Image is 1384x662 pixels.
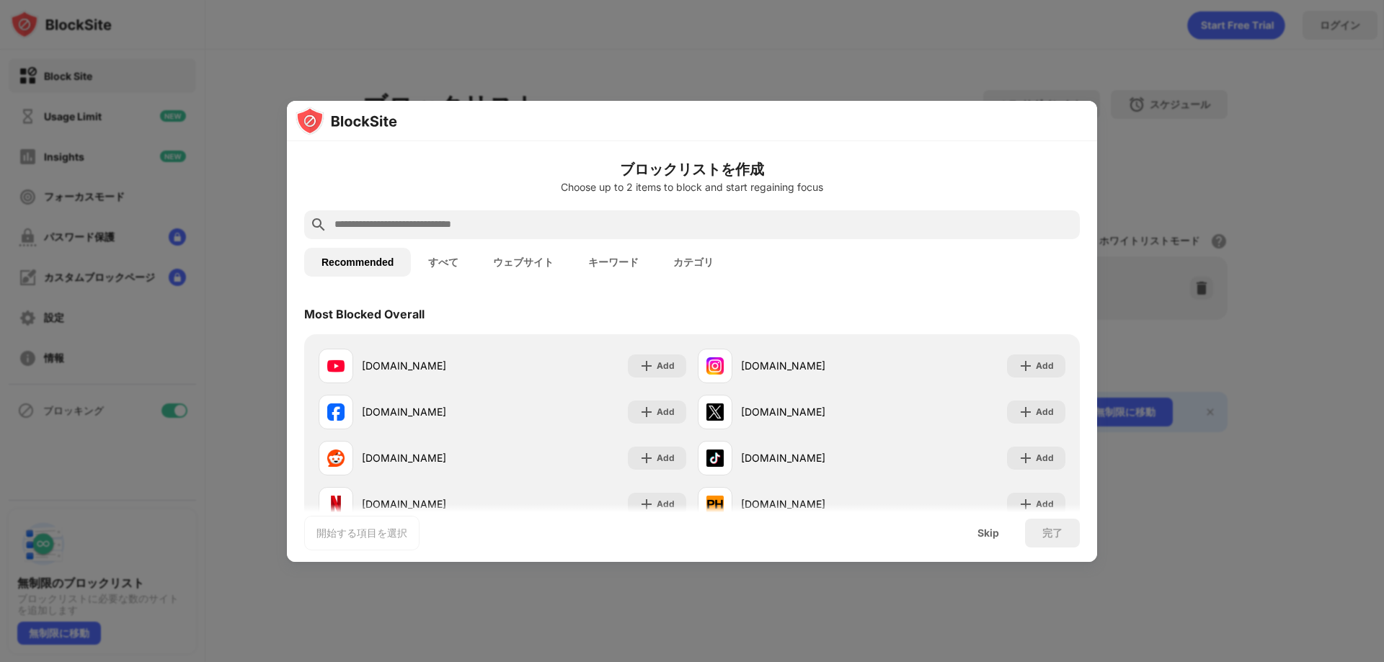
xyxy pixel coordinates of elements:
img: favicons [706,496,724,513]
img: favicons [706,449,724,467]
button: キーワード [571,248,656,277]
div: [DOMAIN_NAME] [362,450,502,465]
button: すべて [411,248,476,277]
div: Skip [977,527,999,539]
div: Add [1036,405,1054,419]
div: Add [1036,497,1054,511]
img: search.svg [310,216,327,233]
div: 完了 [1042,527,1063,539]
h6: ブロックリストを作成 [304,158,1080,180]
img: favicons [327,403,345,421]
div: [DOMAIN_NAME] [741,404,882,419]
img: favicons [327,496,345,513]
img: favicons [327,449,345,467]
div: Add [657,497,675,511]
div: [DOMAIN_NAME] [741,450,882,465]
div: Add [657,405,675,419]
img: favicons [706,403,724,421]
div: Most Blocked Overall [304,307,425,321]
div: 開始する項目を選択 [316,526,407,540]
button: ウェブサイト [476,248,571,277]
div: [DOMAIN_NAME] [362,496,502,511]
img: logo-blocksite.svg [296,107,397,135]
button: Recommended [304,248,411,277]
div: [DOMAIN_NAME] [362,358,502,373]
div: [DOMAIN_NAME] [741,496,882,511]
div: [DOMAIN_NAME] [741,358,882,373]
img: favicons [706,357,724,375]
div: Add [657,359,675,373]
div: Choose up to 2 items to block and start regaining focus [304,182,1080,193]
div: [DOMAIN_NAME] [362,404,502,419]
div: Add [1036,451,1054,465]
img: favicons [327,357,345,375]
button: カテゴリ [656,248,731,277]
div: Add [1036,359,1054,373]
div: Add [657,451,675,465]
